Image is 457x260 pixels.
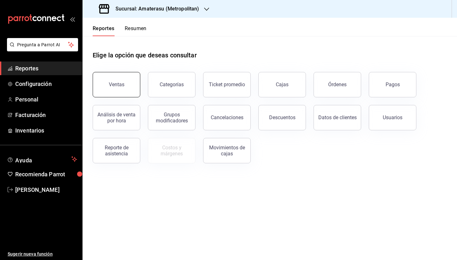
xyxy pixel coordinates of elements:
button: Categorías [148,72,195,97]
span: Inventarios [15,126,77,135]
div: Reporte de asistencia [97,145,136,157]
button: Ticket promedio [203,72,251,97]
div: Costos y márgenes [152,145,191,157]
button: Cancelaciones [203,105,251,130]
span: Personal [15,95,77,104]
span: [PERSON_NAME] [15,185,77,194]
div: Datos de clientes [318,114,357,120]
button: Movimientos de cajas [203,138,251,163]
div: Descuentos [269,114,295,120]
button: Grupos modificadores [148,105,195,130]
button: Pagos [369,72,416,97]
button: Ventas [93,72,140,97]
button: Cajas [258,72,306,97]
button: Reportes [93,25,115,36]
a: Pregunta a Parrot AI [4,46,78,53]
div: Ticket promedio [209,81,245,88]
h1: Elige la opción que deseas consultar [93,50,197,60]
button: Resumen [125,25,147,36]
button: Descuentos [258,105,306,130]
button: Usuarios [369,105,416,130]
div: Ventas [109,81,124,88]
button: Órdenes [314,72,361,97]
h3: Sucursal: Amaterasu (Metropolitan) [110,5,199,13]
div: Pagos [386,81,400,88]
span: Facturación [15,111,77,119]
div: navigation tabs [93,25,147,36]
button: Análisis de venta por hora [93,105,140,130]
div: Usuarios [383,114,402,120]
span: Reportes [15,64,77,73]
div: Grupos modificadores [152,112,191,124]
span: Ayuda [15,155,69,163]
div: Cajas [276,81,288,88]
button: Pregunta a Parrot AI [7,38,78,51]
span: Sugerir nueva función [8,251,77,257]
button: Contrata inventarios para ver este reporte [148,138,195,163]
div: Órdenes [328,81,347,88]
span: Pregunta a Parrot AI [17,42,68,48]
div: Análisis de venta por hora [97,112,136,124]
div: Cancelaciones [211,114,243,120]
div: Categorías [160,81,184,88]
button: Datos de clientes [314,105,361,130]
div: Movimientos de cajas [207,145,247,157]
span: Recomienda Parrot [15,170,77,179]
button: open_drawer_menu [70,16,75,22]
span: Configuración [15,80,77,88]
button: Reporte de asistencia [93,138,140,163]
